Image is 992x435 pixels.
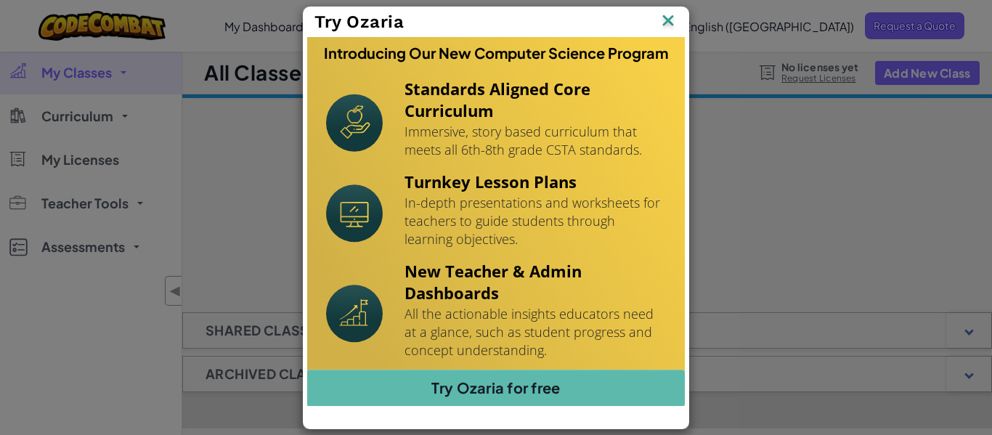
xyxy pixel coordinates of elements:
img: Icon_NewTeacherDashboard.svg [326,285,383,343]
h3: Introducing Our New Computer Science Program [324,44,668,62]
h4: New Teacher & Admin Dashboards [404,260,666,304]
p: All the actionable insights educators need at a glance, such as student progress and concept unde... [404,305,666,359]
img: Icon_Turnkey.svg [326,184,383,243]
img: Icon_StandardsAlignment.svg [326,94,383,152]
h4: Turnkey Lesson Plans [404,171,666,192]
a: Try Ozaria for free [307,370,685,406]
h4: Standards Aligned Core Curriculum [404,78,666,121]
p: In-depth presentations and worksheets for teachers to guide students through learning objectives. [404,194,666,248]
span: Try Ozaria [314,12,404,32]
img: IconClose.svg [659,11,678,33]
p: Immersive, story based curriculum that meets all 6th-8th grade CSTA standards. [404,123,666,159]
